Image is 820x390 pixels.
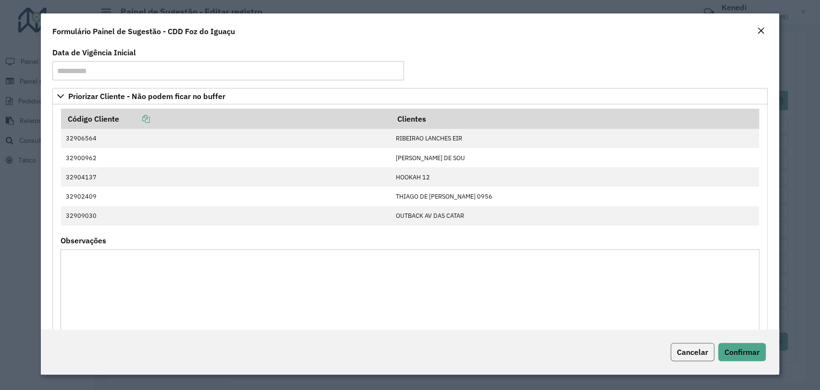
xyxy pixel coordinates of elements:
td: 32909030 [61,206,391,226]
td: 32906564 [61,129,391,148]
td: HOOKAH 12 [391,167,759,187]
button: Close [754,25,768,38]
td: 32902409 [61,187,391,206]
td: THIAGO DE [PERSON_NAME] 0956 [391,187,759,206]
a: Priorizar Cliente - Não podem ficar no buffer [52,88,767,104]
a: Copiar [119,114,150,124]
th: Clientes [391,109,759,129]
label: Data de Vigência Inicial [52,47,136,58]
button: Cancelar [671,343,714,361]
span: Priorizar Cliente - Não podem ficar no buffer [68,92,225,100]
td: 32904137 [61,167,391,187]
td: RIBEIRAO LANCHES EIR [391,129,759,148]
label: Observações [61,235,106,246]
h4: Formulário Painel de Sugestão - CDD Foz do Iguaçu [52,25,235,37]
td: OUTBACK AV DAS CATAR [391,206,759,226]
th: Código Cliente [61,109,391,129]
td: [PERSON_NAME] DE SOU [391,148,759,167]
em: Fechar [757,27,765,35]
button: Confirmar [718,343,766,361]
div: Priorizar Cliente - Não podem ficar no buffer [52,104,767,343]
td: 32900962 [61,148,391,167]
span: Cancelar [677,347,708,357]
span: Confirmar [724,347,759,357]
